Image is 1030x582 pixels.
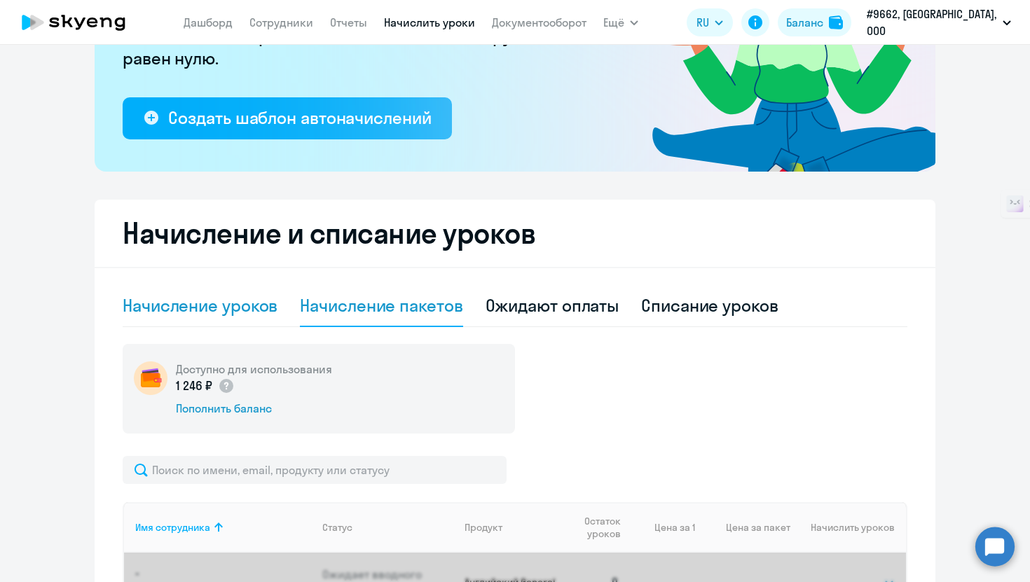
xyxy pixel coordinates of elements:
button: Балансbalance [778,8,851,36]
p: 1 246 ₽ [176,377,235,395]
div: Начисление пакетов [300,294,462,317]
span: RU [696,14,709,31]
a: Отчеты [330,15,367,29]
a: Сотрудники [249,15,313,29]
div: Продукт [465,521,559,534]
h2: Начисление и списание уроков [123,216,907,250]
th: Цена за пакет [695,502,790,553]
img: balance [829,15,843,29]
th: Цена за 1 [631,502,695,553]
div: Начисление уроков [123,294,277,317]
p: #9662, [GEOGRAPHIC_DATA], ООО [867,6,997,39]
img: wallet-circle.png [134,361,167,395]
span: Ещё [603,14,624,31]
button: Создать шаблон автоначислений [123,97,452,139]
button: Ещё [603,8,638,36]
div: Баланс [786,14,823,31]
div: Имя сотрудника [135,521,311,534]
div: Списание уроков [641,294,778,317]
div: Статус [322,521,454,534]
div: Имя сотрудника [135,521,210,534]
div: Остаток уроков [570,515,631,540]
a: Дашборд [184,15,233,29]
div: Создать шаблон автоначислений [168,106,431,129]
a: Документооборот [492,15,586,29]
div: Продукт [465,521,502,534]
button: RU [687,8,733,36]
div: Статус [322,521,352,534]
a: Начислить уроки [384,15,475,29]
h5: Доступно для использования [176,361,332,377]
div: Пополнить баланс [176,401,332,416]
th: Начислить уроков [790,502,906,553]
input: Поиск по имени, email, продукту или статусу [123,456,507,484]
span: Остаток уроков [570,515,620,540]
button: #9662, [GEOGRAPHIC_DATA], ООО [860,6,1018,39]
div: Ожидают оплаты [486,294,619,317]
